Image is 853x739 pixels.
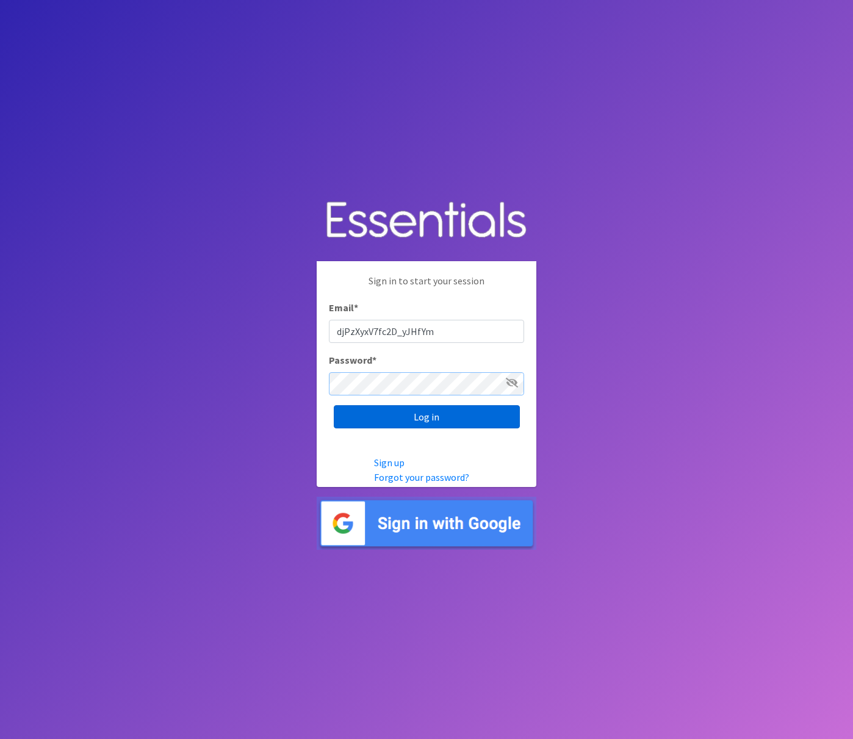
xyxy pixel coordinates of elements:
a: Sign up [374,456,405,469]
abbr: required [372,354,376,366]
img: Human Essentials [317,189,536,252]
a: Forgot your password? [374,471,469,483]
label: Password [329,353,376,367]
label: Email [329,300,358,315]
p: Sign in to start your session [329,273,524,300]
img: Sign in with Google [317,497,536,550]
input: Log in [334,405,520,428]
abbr: required [354,301,358,314]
